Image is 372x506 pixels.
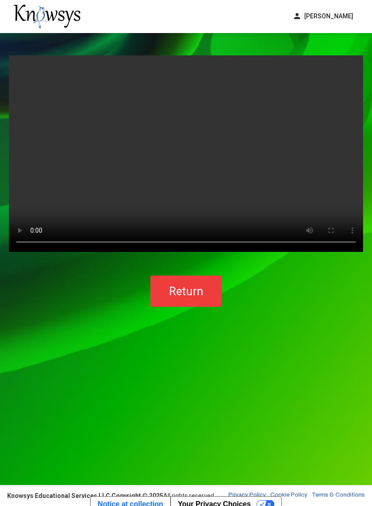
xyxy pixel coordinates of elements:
strong: Knowsys Educational Services LLC Copyright © 2025 [7,492,163,499]
a: Cookie Policy [270,491,307,500]
a: Privacy Policy [228,491,266,500]
button: Return [150,276,222,307]
img: knowsys-logo.png [13,4,80,29]
video: Your browser does not support the video tag. [9,55,363,252]
button: person[PERSON_NAME] [287,9,359,24]
div: All rights reserved. [7,491,215,500]
span: Return [169,284,203,298]
a: Terms & Conditions [312,491,365,500]
span: person [293,12,302,21]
